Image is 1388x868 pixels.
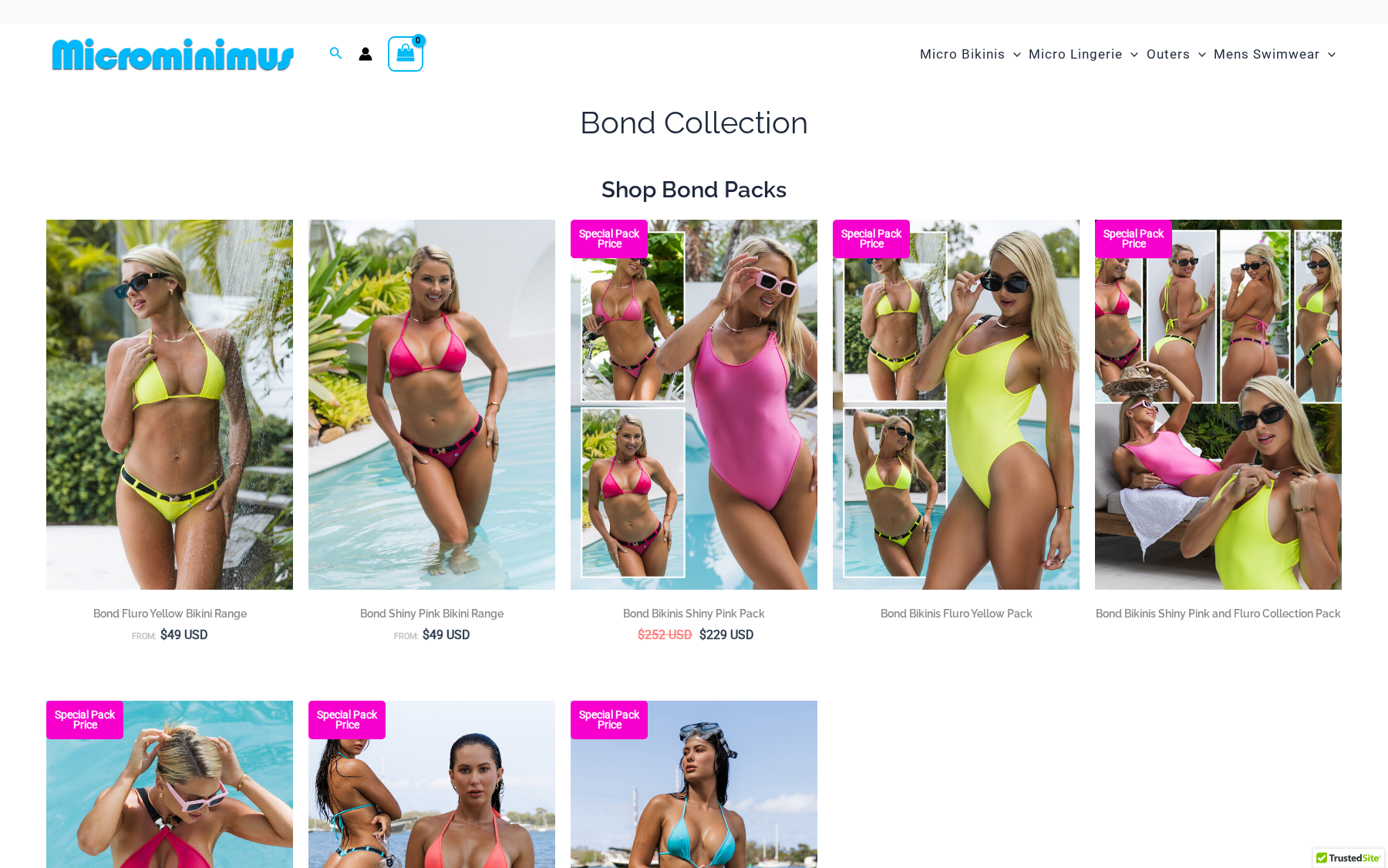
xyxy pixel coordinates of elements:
[571,229,648,249] b: Special Pack Price
[308,220,555,590] img: Bond Shiny Pink 312 Top 285 Cheeky 02v2
[388,36,423,72] a: View Shopping Cart, empty
[394,631,419,641] span: From:
[329,45,343,64] a: Search icon link
[46,101,1342,144] h1: Bond Collection
[833,229,910,249] b: Special Pack Price
[46,220,293,590] a: Bond Fluro Yellow 312 Top 285 Cheeky 03Bond Fluro Yellow 312 Top 285 Cheeky 05Bond Fluro Yellow 3...
[46,606,293,621] h2: Bond Fluro Yellow Bikini Range
[833,606,1080,621] h2: Bond Bikinis Fluro Yellow Pack
[1214,35,1320,74] span: Mens Swimwear
[571,606,817,621] h2: Bond Bikinis Shiny Pink Pack
[833,220,1080,590] img: Bond Bikinis Fluro Yellow Pack
[1095,229,1172,249] b: Special Pack Price
[1191,35,1206,74] span: Menu Toggle
[638,627,645,642] span: $
[1095,220,1342,590] img: Bond Bikinis Shiny Pink and Fluro Collection Pack
[46,220,293,590] img: Bond Fluro Yellow 312 Top 285 Cheeky 03
[423,627,430,642] span: $
[308,606,555,627] a: Bond Shiny Pink Bikini Range
[571,220,817,590] img: Bond Bikinis Shiny Pink Pack
[308,220,555,590] a: Bond Shiny Pink 312 Top 285 Cheeky 02v2Bond Shiny Pink 312 Top 492 Thong 03Bond Shiny Pink 312 To...
[308,606,555,621] h2: Bond Shiny Pink Bikini Range
[160,627,208,642] bdi: 49 USD
[46,606,293,627] a: Bond Fluro Yellow Bikini Range
[46,175,1342,204] h2: Shop Bond Packs
[132,631,157,641] span: From:
[1147,35,1191,74] span: Outers
[1320,35,1336,74] span: Menu Toggle
[1143,31,1210,78] a: OutersMenu ToggleMenu Toggle
[46,37,300,72] img: MM SHOP LOGO FLAT
[46,710,123,730] b: Special Pack Price
[1210,31,1339,78] a: Mens SwimwearMenu ToggleMenu Toggle
[916,31,1025,78] a: Micro BikinisMenu ToggleMenu Toggle
[1095,220,1342,590] a: Bond Bikinis Shiny Pink and Fluro Collection Pack Bond Fluro Yellow 312 Top 285 Cheeky 05Bond Flu...
[833,220,1080,590] a: Bond Bikinis Fluro Yellow Pack Bond Fluro Yellow 312 Top 492 Thong 04Bond Fluro Yellow 312 Top 49...
[1025,31,1142,78] a: Micro LingerieMenu ToggleMenu Toggle
[1095,606,1342,621] h2: Bond Bikinis Shiny Pink and Fluro Collection Pack
[1123,35,1138,74] span: Menu Toggle
[1006,35,1021,74] span: Menu Toggle
[699,627,754,642] bdi: 229 USD
[571,606,817,627] a: Bond Bikinis Shiny Pink Pack
[920,35,1006,74] span: Micro Bikinis
[359,47,372,61] a: Account icon link
[699,627,706,642] span: $
[914,29,1342,80] nav: Site Navigation
[308,710,386,730] b: Special Pack Price
[1029,35,1123,74] span: Micro Lingerie
[1095,606,1342,627] a: Bond Bikinis Shiny Pink and Fluro Collection Pack
[160,627,167,642] span: $
[423,627,470,642] bdi: 49 USD
[638,627,692,642] bdi: 252 USD
[833,606,1080,627] a: Bond Bikinis Fluro Yellow Pack
[571,220,817,590] a: Bond Bikinis Shiny Pink Pack Bond Shiny Pink 8935 One Piece 08Bond Shiny Pink 8935 One Piece 08
[571,710,648,730] b: Special Pack Price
